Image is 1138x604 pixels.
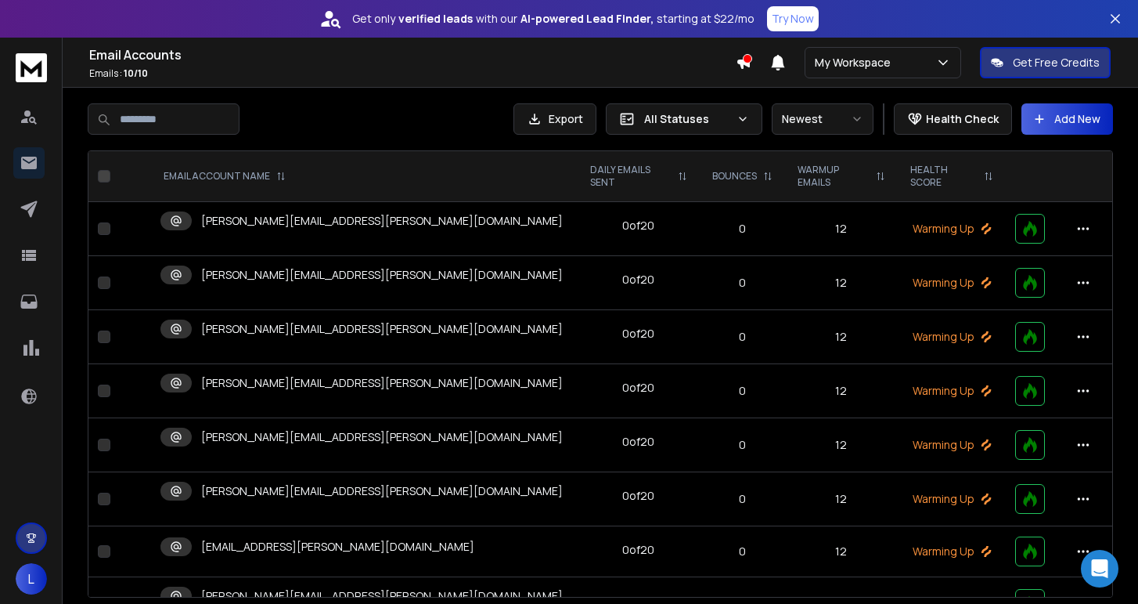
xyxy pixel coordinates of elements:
button: Newest [772,103,873,135]
p: HEALTH SCORE [910,164,978,189]
button: L [16,563,47,595]
p: [PERSON_NAME][EMAIL_ADDRESS][PERSON_NAME][DOMAIN_NAME] [201,321,563,337]
div: 0 of 20 [622,326,654,342]
div: EMAIL ACCOUNT NAME [164,170,286,183]
td: 12 [785,472,898,526]
strong: verified leads [398,11,473,27]
p: DAILY EMAILS SENT [590,164,672,189]
td: 12 [785,256,898,310]
p: Get only with our starting at $22/mo [352,11,754,27]
p: 0 [709,329,776,345]
button: Try Now [767,6,819,31]
div: Open Intercom Messenger [1081,550,1118,588]
p: Get Free Credits [1013,55,1100,71]
div: 0 of 20 [622,542,654,558]
div: 0 of 20 [622,380,654,396]
p: 0 [709,491,776,507]
p: 0 [709,437,776,453]
p: [PERSON_NAME][EMAIL_ADDRESS][PERSON_NAME][DOMAIN_NAME] [201,267,563,283]
p: Warming Up [907,491,996,507]
p: 0 [709,544,776,559]
p: Warming Up [907,275,996,291]
p: Warming Up [907,383,996,399]
img: logo [16,53,47,82]
p: 0 [709,275,776,291]
p: 0 [709,221,776,237]
td: 12 [785,202,898,256]
div: 0 of 20 [622,218,654,233]
button: Export [513,103,596,135]
p: Warming Up [907,437,996,453]
p: 0 [709,383,776,399]
td: 12 [785,310,898,364]
p: Warming Up [907,329,996,345]
h1: Email Accounts [89,45,736,64]
p: [PERSON_NAME][EMAIL_ADDRESS][PERSON_NAME][DOMAIN_NAME] [201,429,563,445]
td: 12 [785,364,898,418]
td: 12 [785,526,898,577]
td: 12 [785,418,898,472]
p: Warming Up [907,544,996,559]
p: Try Now [772,11,814,27]
p: [PERSON_NAME][EMAIL_ADDRESS][PERSON_NAME][DOMAIN_NAME] [201,483,563,499]
button: Health Check [894,103,1012,135]
div: 0 of 20 [622,488,654,504]
strong: AI-powered Lead Finder, [520,11,654,27]
p: [EMAIL_ADDRESS][PERSON_NAME][DOMAIN_NAME] [201,539,474,555]
p: My Workspace [815,55,897,71]
p: WARMUP EMAILS [798,164,870,189]
p: Emails : [89,67,736,80]
p: Health Check [926,111,999,127]
p: [PERSON_NAME][EMAIL_ADDRESS][PERSON_NAME][DOMAIN_NAME] [201,213,563,229]
button: Add New [1021,103,1113,135]
p: Warming Up [907,221,996,237]
p: [PERSON_NAME][EMAIL_ADDRESS][PERSON_NAME][DOMAIN_NAME] [201,588,563,604]
div: 0 of 20 [622,272,654,288]
p: All Statuses [644,111,730,127]
p: BOUNCES [712,170,757,183]
button: Get Free Credits [980,47,1111,78]
div: 0 of 20 [622,434,654,450]
p: [PERSON_NAME][EMAIL_ADDRESS][PERSON_NAME][DOMAIN_NAME] [201,375,563,391]
span: 10 / 10 [124,67,148,80]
